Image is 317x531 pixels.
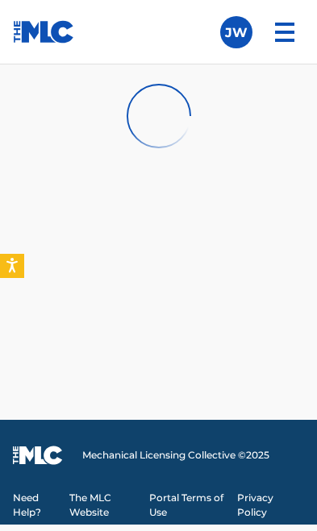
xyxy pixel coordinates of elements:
[13,491,60,520] a: Need Help?
[13,20,75,44] img: MLC Logo
[265,13,304,52] img: menu
[220,16,252,48] div: User Menu
[122,79,195,152] img: preloader
[69,491,140,520] a: The MLC Website
[149,491,227,520] a: Portal Terms of Use
[13,446,63,465] img: logo
[82,448,269,463] span: Mechanical Licensing Collective © 2025
[237,491,294,520] a: Privacy Policy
